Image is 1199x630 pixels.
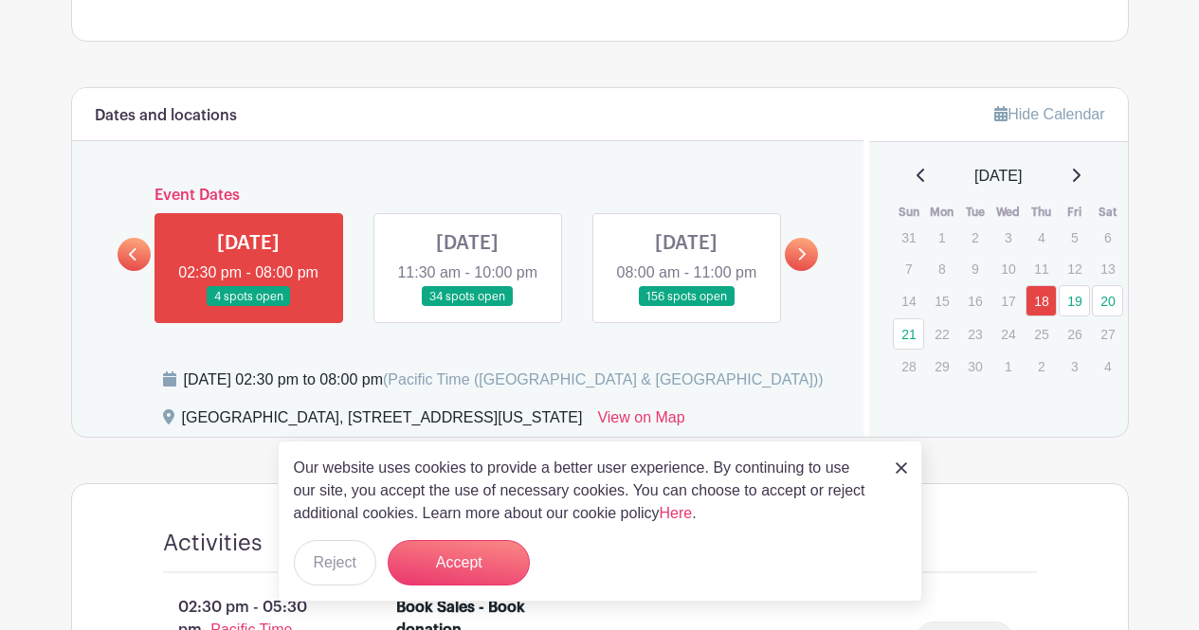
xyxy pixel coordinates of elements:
th: Sat [1091,203,1124,222]
p: 8 [926,254,957,283]
p: 3 [1059,351,1090,381]
a: Here [660,505,693,521]
th: Thu [1025,203,1058,222]
p: 2 [959,223,990,252]
p: 27 [1092,319,1123,349]
p: 3 [992,223,1024,252]
h6: Event Dates [151,187,786,205]
p: 12 [1059,254,1090,283]
p: 31 [893,223,924,252]
p: 7 [893,254,924,283]
a: 18 [1026,285,1057,316]
p: 16 [959,286,990,315]
a: 21 [893,318,924,350]
p: 2 [1026,351,1057,381]
p: 17 [992,286,1024,315]
span: (Pacific Time ([GEOGRAPHIC_DATA] & [GEOGRAPHIC_DATA])) [383,371,824,387]
a: View on Map [597,406,684,437]
th: Tue [958,203,991,222]
div: [DATE] 02:30 pm to 08:00 pm [184,369,824,391]
p: 29 [926,351,957,381]
a: 19 [1059,285,1090,316]
p: 6 [1092,223,1123,252]
p: 1 [992,351,1024,381]
div: [GEOGRAPHIC_DATA], [STREET_ADDRESS][US_STATE] [182,406,583,437]
p: 5 [1059,223,1090,252]
h4: Activities [163,530,263,557]
button: Accept [388,540,530,585]
span: [DATE] [974,165,1022,188]
p: 28 [893,351,924,381]
th: Sun [892,203,925,222]
p: 10 [992,254,1024,283]
p: 1 [926,223,957,252]
a: 20 [1092,285,1123,316]
p: 23 [959,319,990,349]
p: 4 [1026,223,1057,252]
p: 22 [926,319,957,349]
p: 9 [959,254,990,283]
th: Mon [925,203,958,222]
a: Hide Calendar [994,106,1104,122]
img: close_button-5f87c8562297e5c2d7936805f587ecaba9071eb48480494691a3f1689db116b3.svg [896,462,907,474]
p: 24 [992,319,1024,349]
p: 14 [893,286,924,315]
p: 4 [1092,351,1123,381]
th: Wed [991,203,1025,222]
h6: Dates and locations [95,107,237,125]
p: 30 [959,351,990,381]
p: 13 [1092,254,1123,283]
p: Our website uses cookies to provide a better user experience. By continuing to use our site, you ... [294,457,876,525]
p: 25 [1026,319,1057,349]
button: Reject [294,540,376,585]
p: 15 [926,286,957,315]
th: Fri [1058,203,1091,222]
p: 26 [1059,319,1090,349]
p: 11 [1026,254,1057,283]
